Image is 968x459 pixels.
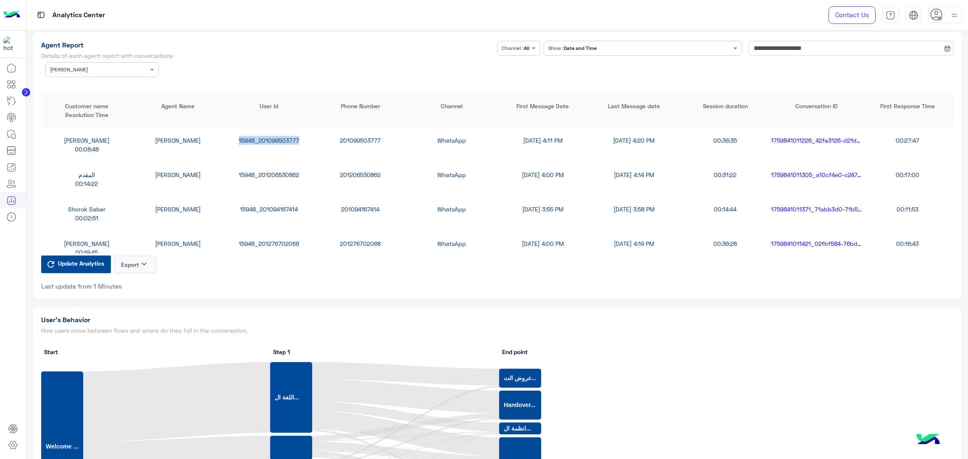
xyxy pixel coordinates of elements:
[132,239,224,248] div: [PERSON_NAME]
[909,10,918,20] img: tab
[504,402,535,408] text: Handover...
[497,205,588,214] div: [DATE] 3:55 PM
[41,256,111,273] button: Update Analytics
[41,136,132,145] div: [PERSON_NAME]
[771,170,862,179] div: 1759841011305_a10cf4e0-c247-4a16-99e2-4d719f147ffb
[504,375,537,382] text: عروض الت...
[588,239,679,248] div: [DATE] 4:19 PM
[913,425,943,455] img: hulul-logo.png
[139,259,149,269] i: keyboard_arrow_down
[862,102,953,110] div: First Response Time
[41,316,494,324] h1: User’s Behavior
[132,170,224,179] div: [PERSON_NAME]
[680,170,771,179] div: 00:31:22
[406,102,497,110] div: Channel
[41,145,132,154] div: 00:08:48
[315,136,406,145] div: 201099503777
[56,258,106,269] span: Update Analytics
[862,136,953,145] div: 00:27:47
[680,102,771,110] div: Session duration
[315,102,406,110] div: Phone Number
[41,214,132,222] div: 00:02:51
[406,205,497,214] div: WhatsApp
[680,239,771,248] div: 00:36:28
[588,170,679,179] div: [DATE] 4:14 PM
[44,347,58,356] span: Start
[41,41,494,49] h1: Agent Report
[771,136,862,145] div: 1759841011226_42fe3126-d21d-4745-b49b-8687deb77b71
[3,37,18,52] img: 1403182699927242
[132,102,224,110] div: Agent Name
[315,239,406,248] div: 201276702068
[882,6,899,24] a: tab
[224,239,315,248] div: 15948_201276702068
[497,136,588,145] div: [DATE] 4:11 PM
[504,425,531,432] text: انظمة ال...
[41,170,132,179] div: المقدم
[53,10,105,21] p: Analytics Center
[41,110,132,119] div: Resolution Time
[224,136,315,145] div: 15948_201099503777
[273,347,290,356] span: Step 1
[275,394,299,401] text: اللغة ال...
[315,205,406,214] div: 201094167414
[771,102,862,110] div: Conversation ID
[41,248,132,257] div: 00:19:45
[502,347,528,356] span: End point
[680,136,771,145] div: 00:36:35
[41,205,132,214] div: Shorok Saber
[862,239,953,248] div: 00:16:43
[41,239,132,248] div: [PERSON_NAME]
[406,239,497,248] div: WhatsApp
[588,136,679,145] div: [DATE] 4:20 PM
[224,205,315,214] div: 15948_201094167414
[862,205,953,214] div: 00:11:53
[36,10,46,20] img: tab
[497,239,588,248] div: [DATE] 4:00 PM
[41,52,494,59] h5: Details of each agent report with conversations
[46,443,78,450] text: Welcome ...
[497,170,588,179] div: [DATE] 4:00 PM
[497,102,588,110] div: First Message Date
[588,102,679,110] div: Last Message date
[132,205,224,214] div: [PERSON_NAME]
[41,282,122,290] span: Last update from 1 Minutes
[406,136,497,145] div: WhatsApp
[862,170,953,179] div: 00:17:00
[3,6,20,24] img: Logo
[114,256,156,274] button: Exportkeyboard_arrow_down
[829,6,876,24] a: Contact Us
[224,102,315,110] div: User Id
[41,327,494,334] h5: How users move between flows and where do they fall in the conversation.
[771,205,862,214] div: 1759841011371_71abb3d0-71b5-4e4f-8e21-725fbf174432
[886,10,895,20] img: tab
[224,170,315,179] div: 15948_201206530862
[406,170,497,179] div: WhatsApp
[315,170,406,179] div: 201206530862
[680,205,771,214] div: 00:14:44
[771,239,862,248] div: 1759841011421_02fbf584-76bd-41f2-954d-8a4656aeaf44
[949,10,960,21] img: profile
[41,102,132,110] div: Customer name
[588,205,679,214] div: [DATE] 3:58 PM
[132,136,224,145] div: [PERSON_NAME]
[41,179,132,188] div: 00:14:22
